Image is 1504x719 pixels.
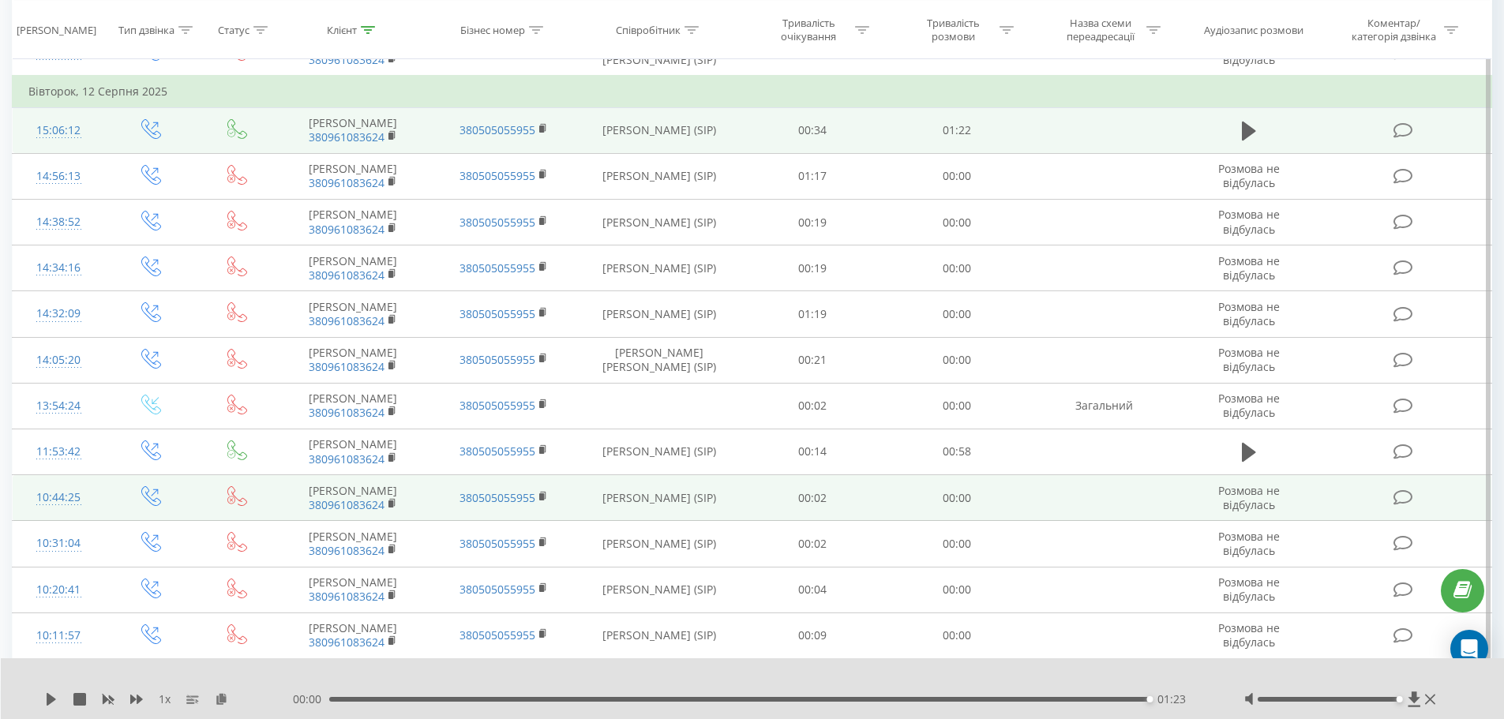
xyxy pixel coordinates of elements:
a: 380961083624 [309,543,384,558]
td: 00:00 [885,153,1030,199]
a: 380505055955 [459,306,535,321]
div: 14:32:09 [28,298,89,329]
td: [PERSON_NAME] (SIP) [579,291,741,337]
div: Статус [218,23,249,36]
a: 380505055955 [459,490,535,505]
a: 380505055955 [459,45,535,60]
td: [PERSON_NAME] (SIP) [579,153,741,199]
div: 10:44:25 [28,482,89,513]
span: Розмова не відбулась [1218,207,1280,236]
a: 380961083624 [309,497,384,512]
td: 00:14 [741,429,885,474]
td: 00:02 [741,521,885,567]
div: Open Intercom Messenger [1450,630,1488,668]
td: 00:00 [885,567,1030,612]
td: [PERSON_NAME] (SIP) [579,521,741,567]
td: 00:02 [741,383,885,429]
td: [PERSON_NAME] (SIP) [579,245,741,291]
div: 10:11:57 [28,620,89,651]
td: 00:19 [741,245,885,291]
div: Тип дзвінка [118,23,174,36]
a: 380505055955 [459,215,535,230]
td: [PERSON_NAME] (SIP) [579,429,741,474]
td: [PERSON_NAME] [278,429,428,474]
td: [PERSON_NAME] [278,107,428,153]
div: 14:05:20 [28,345,89,376]
td: [PERSON_NAME] [PERSON_NAME] (SIP) [579,337,741,383]
a: 380505055955 [459,260,535,275]
span: 01:23 [1157,691,1186,707]
div: Коментар/категорія дзвінка [1348,17,1440,43]
div: Бізнес номер [460,23,525,36]
td: [PERSON_NAME] (SIP) [579,475,741,521]
div: 11:53:42 [28,436,89,467]
span: Розмова не відбулась [1218,483,1280,512]
span: Розмова не відбулась [1218,575,1280,604]
div: [PERSON_NAME] [17,23,96,36]
td: 01:22 [885,107,1030,153]
td: [PERSON_NAME] [278,337,428,383]
a: 380505055955 [459,168,535,183]
span: 1 x [159,691,171,707]
td: 00:00 [885,612,1030,659]
td: [PERSON_NAME] (SIP) [579,567,741,612]
a: 380505055955 [459,122,535,137]
a: 380961083624 [309,405,384,420]
td: 00:00 [885,245,1030,291]
td: 01:19 [741,291,885,337]
td: 00:21 [741,337,885,383]
td: Вівторок, 12 Серпня 2025 [13,76,1492,107]
td: 00:00 [885,383,1030,429]
td: [PERSON_NAME] [278,612,428,659]
td: [PERSON_NAME] [278,475,428,521]
a: 380961083624 [309,268,384,283]
a: 380505055955 [459,444,535,459]
span: Розмова не відбулась [1218,529,1280,558]
td: 00:02 [741,475,885,521]
a: 380961083624 [309,129,384,144]
td: [PERSON_NAME] [278,153,428,199]
td: [PERSON_NAME] [278,245,428,291]
td: 00:00 [885,475,1030,521]
span: Розмова не відбулась [1218,391,1280,420]
span: Розмова не відбулась [1218,620,1280,650]
span: 00:00 [293,691,329,707]
td: Загальний [1029,383,1179,429]
td: 00:58 [885,429,1030,474]
td: [PERSON_NAME] [278,521,428,567]
span: Розмова не відбулась [1218,299,1280,328]
span: Розмова не відбулась [1218,253,1280,283]
td: 00:04 [741,567,885,612]
div: Тривалість розмови [911,17,996,43]
td: 00:00 [885,521,1030,567]
td: 00:09 [741,612,885,659]
a: 380961083624 [309,359,384,374]
a: 380961083624 [309,451,384,466]
td: [PERSON_NAME] [278,200,428,245]
span: Розмова не відбулась [1218,161,1280,190]
div: Клієнт [327,23,357,36]
td: 00:19 [741,200,885,245]
a: 380505055955 [459,582,535,597]
a: 380961083624 [309,52,384,67]
div: Назва схеми переадресації [1058,17,1142,43]
div: 14:34:16 [28,253,89,283]
div: Співробітник [616,23,681,36]
span: Розмова не відбулась [1218,345,1280,374]
td: [PERSON_NAME] (SIP) [579,612,741,659]
div: 15:06:12 [28,115,89,146]
div: 14:56:13 [28,161,89,192]
div: 13:54:24 [28,391,89,421]
td: 01:17 [741,153,885,199]
td: [PERSON_NAME] (SIP) [579,107,741,153]
td: 00:00 [885,200,1030,245]
a: 380961083624 [309,313,384,328]
a: 380505055955 [459,627,535,642]
td: 00:00 [885,291,1030,337]
td: [PERSON_NAME] (SIP) [579,200,741,245]
div: Аудіозапис розмови [1204,23,1303,36]
div: 14:38:52 [28,207,89,238]
div: Accessibility label [1146,696,1153,702]
td: [PERSON_NAME] [278,383,428,429]
td: [PERSON_NAME] [278,291,428,337]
